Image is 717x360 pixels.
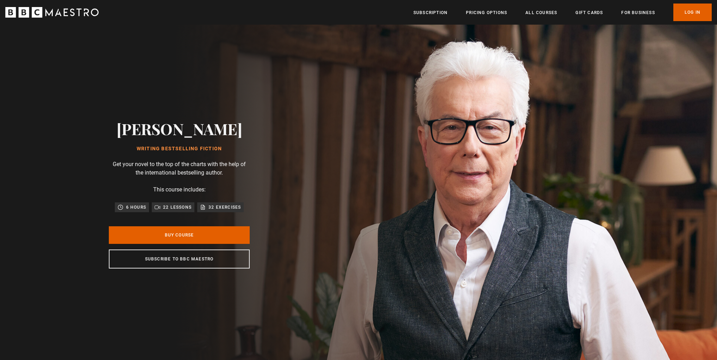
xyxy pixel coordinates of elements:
svg: BBC Maestro [5,7,99,18]
a: Subscription [413,9,448,16]
p: 6 hours [126,204,146,211]
p: 32 exercises [208,204,241,211]
h2: [PERSON_NAME] [117,120,242,138]
a: Log In [673,4,712,21]
a: Subscribe to BBC Maestro [109,250,250,269]
p: Get your novel to the top of the charts with the help of the international bestselling author. [109,160,250,177]
nav: Primary [413,4,712,21]
a: Pricing Options [466,9,507,16]
a: Gift Cards [575,9,603,16]
p: This course includes: [153,185,206,194]
p: 22 lessons [163,204,192,211]
a: Buy Course [109,226,250,244]
a: All Courses [525,9,557,16]
a: For business [621,9,655,16]
h1: Writing Bestselling Fiction [117,146,242,152]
